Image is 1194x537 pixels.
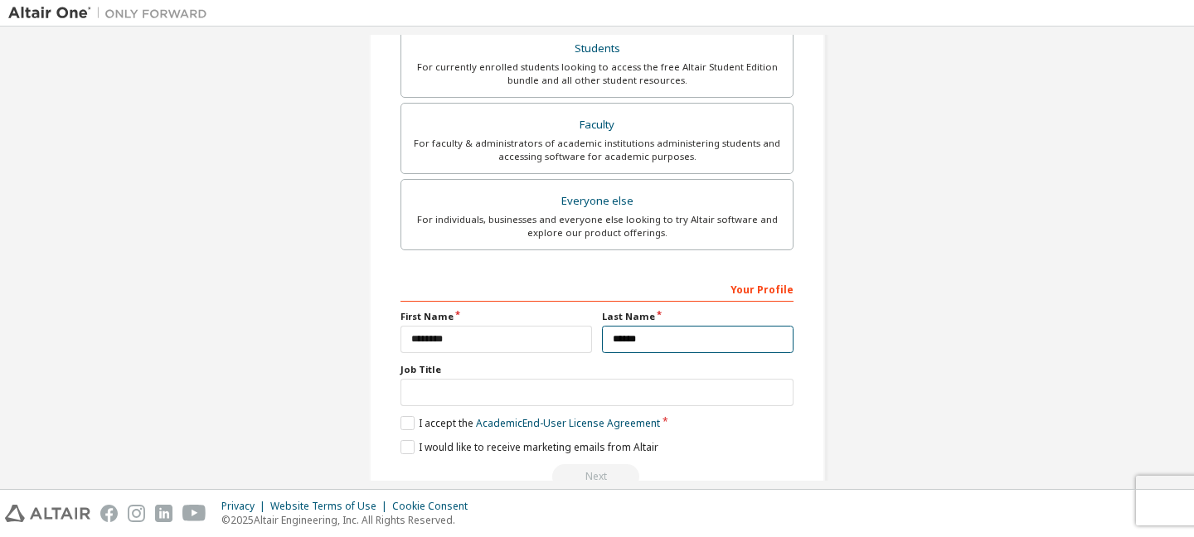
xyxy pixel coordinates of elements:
[100,505,118,522] img: facebook.svg
[392,500,478,513] div: Cookie Consent
[400,363,794,376] label: Job Title
[411,190,783,213] div: Everyone else
[411,137,783,163] div: For faculty & administrators of academic institutions administering students and accessing softwa...
[221,513,478,527] p: © 2025 Altair Engineering, Inc. All Rights Reserved.
[400,464,794,489] div: Read and acccept EULA to continue
[270,500,392,513] div: Website Terms of Use
[221,500,270,513] div: Privacy
[128,505,145,522] img: instagram.svg
[411,213,783,239] div: For individuals, businesses and everyone else looking to try Altair software and explore our prod...
[8,5,216,22] img: Altair One
[155,505,172,522] img: linkedin.svg
[182,505,206,522] img: youtube.svg
[476,416,660,430] a: Academic End-User License Agreement
[400,310,592,323] label: First Name
[411,114,783,137] div: Faculty
[411,60,783,87] div: For currently enrolled students looking to access the free Altair Student Edition bundle and all ...
[400,275,794,302] div: Your Profile
[400,440,658,454] label: I would like to receive marketing emails from Altair
[5,505,90,522] img: altair_logo.svg
[411,37,783,60] div: Students
[602,310,794,323] label: Last Name
[400,416,660,430] label: I accept the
